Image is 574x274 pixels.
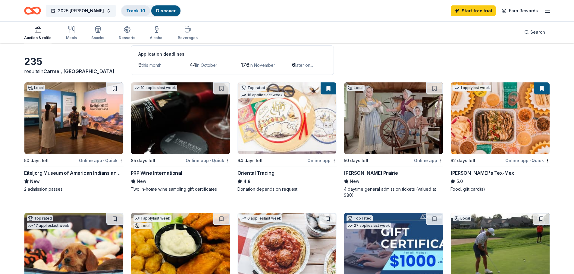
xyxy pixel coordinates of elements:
span: 5.0 [456,178,463,185]
span: 4.8 [243,178,250,185]
span: New [30,178,40,185]
span: 2025 [PERSON_NAME] [58,7,104,14]
span: 9 [138,62,142,68]
a: Image for Chuy's Tex-Mex1 applylast week62 days leftOnline app•Quick[PERSON_NAME]'s Tex-Mex5.0Foo... [450,82,550,192]
span: New [350,178,359,185]
div: 235 [24,56,124,68]
div: 85 days left [131,157,155,164]
img: Image for Eiteljorg Museum of American Indians and Western Art [24,82,123,154]
div: 1 apply last week [453,85,491,91]
img: Image for PRP Wine International [131,82,230,154]
span: Search [530,29,545,36]
img: Image for Oriental Trading [238,82,337,154]
div: 17 applies last week [27,223,71,229]
div: Online app Quick [505,157,550,164]
div: Online app [414,157,443,164]
a: Earn Rewards [498,5,541,16]
div: 16 applies last week [240,92,284,98]
div: Auction & raffle [24,35,52,40]
span: 176 [241,62,249,68]
a: Image for Conner PrairieLocal50 days leftOnline app[PERSON_NAME] PrairieNew4 daytime general admi... [344,82,443,198]
div: Top rated [240,85,266,91]
div: 2 admission passes [24,186,124,192]
span: in October [196,63,217,68]
div: Application deadlines [138,51,326,58]
div: 64 days left [237,157,263,164]
span: • [210,158,211,163]
div: Online app [307,157,337,164]
span: • [103,158,104,163]
span: Carmel, [GEOGRAPHIC_DATA] [43,68,114,74]
img: Image for Chuy's Tex-Mex [451,82,550,154]
div: 1 apply last week [133,215,171,222]
div: Online app Quick [186,157,230,164]
span: 44 [190,62,196,68]
a: Image for Oriental TradingTop rated16 applieslast week64 days leftOnline appOriental Trading4.8Do... [237,82,337,192]
img: Image for Conner Prairie [344,82,443,154]
div: Local [133,223,152,229]
span: later on... [295,63,313,68]
div: PRP Wine International [131,169,182,177]
span: this month [142,63,162,68]
a: Start free trial [451,5,496,16]
div: 19 applies last week [133,85,177,91]
div: results [24,68,124,75]
button: 2025 [PERSON_NAME] [46,5,116,17]
div: 6 applies last week [240,215,282,222]
button: Alcohol [150,23,163,43]
a: Image for PRP Wine International19 applieslast week85 days leftOnline app•QuickPRP Wine Internati... [131,82,230,192]
div: 27 applies last week [347,223,391,229]
a: Image for Eiteljorg Museum of American Indians and Western ArtLocal50 days leftOnline app•QuickEi... [24,82,124,192]
button: Meals [66,23,77,43]
a: Home [24,4,41,18]
div: Top rated [27,215,53,221]
div: Oriental Trading [237,169,274,177]
button: Desserts [119,23,135,43]
button: Track· 10Discover [121,5,181,17]
a: Track· 10 [126,8,145,13]
button: Search [519,26,550,38]
a: Discover [156,8,176,13]
div: [PERSON_NAME] Prairie [344,169,398,177]
div: Two in-home wine sampling gift certificates [131,186,230,192]
div: Top rated [347,215,373,221]
div: Snacks [91,35,104,40]
div: 50 days left [344,157,369,164]
div: Online app Quick [79,157,124,164]
div: Donation depends on request [237,186,337,192]
span: • [529,158,531,163]
span: in [39,68,114,74]
div: Desserts [119,35,135,40]
button: Snacks [91,23,104,43]
button: Auction & raffle [24,23,52,43]
div: 4 daytime general admission tickets (valued at $80) [344,186,443,198]
div: Meals [66,35,77,40]
div: Food, gift card(s) [450,186,550,192]
div: Eiteljorg Museum of American Indians and Western Art [24,169,124,177]
span: 6 [292,62,295,68]
div: Alcohol [150,35,163,40]
div: Local [453,215,471,221]
span: New [137,178,146,185]
div: Local [27,85,45,91]
div: 50 days left [24,157,49,164]
div: Beverages [178,35,198,40]
span: in November [249,63,275,68]
div: [PERSON_NAME]'s Tex-Mex [450,169,514,177]
button: Beverages [178,23,198,43]
div: Local [347,85,365,91]
div: 62 days left [450,157,475,164]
